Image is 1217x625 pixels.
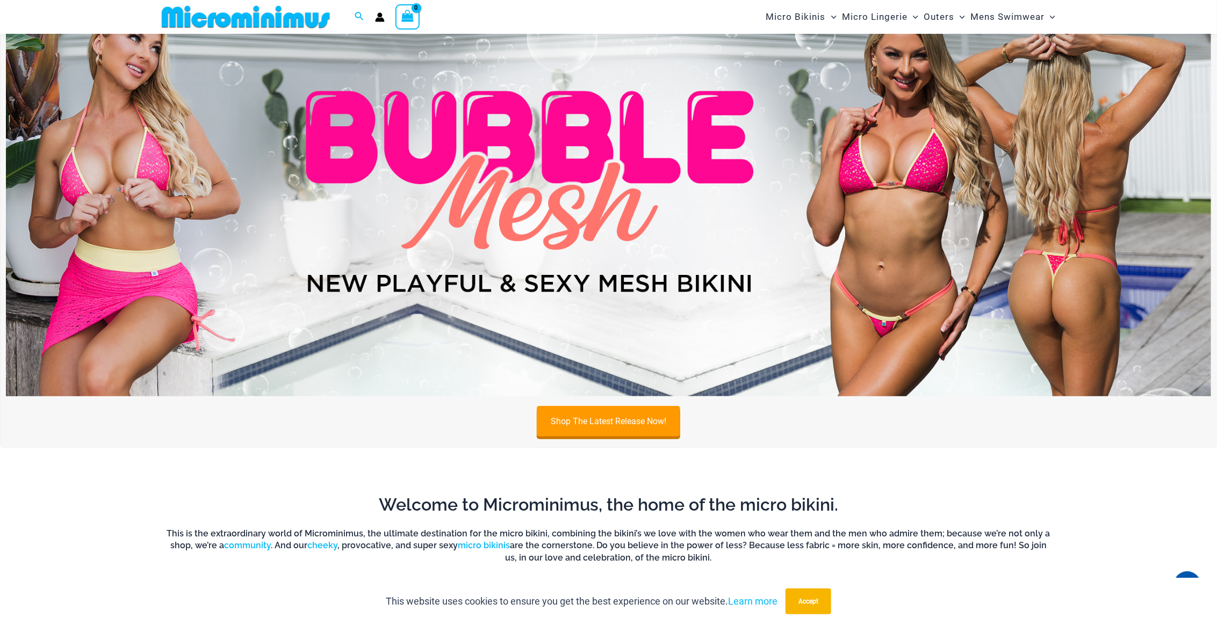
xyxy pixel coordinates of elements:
[458,540,510,550] a: micro bikinis
[307,540,337,550] a: cheeky
[786,588,831,614] button: Accept
[386,593,777,609] p: This website uses cookies to ensure you get the best experience on our website.
[839,3,921,31] a: Micro LingerieMenu ToggleMenu Toggle
[537,406,680,437] a: Shop The Latest Release Now!
[375,12,385,22] a: Account icon link
[766,3,826,31] span: Micro Bikinis
[165,528,1052,564] h6: This is the extraordinary world of Microminimus, the ultimate destination for the micro bikini, c...
[224,540,271,550] a: community
[165,493,1052,516] h2: Welcome to Microminimus, the home of the micro bikini.
[924,3,954,31] span: Outers
[157,5,334,29] img: MM SHOP LOGO FLAT
[842,3,908,31] span: Micro Lingerie
[826,3,837,31] span: Menu Toggle
[921,3,968,31] a: OutersMenu ToggleMenu Toggle
[1045,3,1055,31] span: Menu Toggle
[762,2,1060,32] nav: Site Navigation
[728,595,777,607] a: Learn more
[908,3,918,31] span: Menu Toggle
[395,4,420,29] a: View Shopping Cart, empty
[355,10,364,24] a: Search icon link
[970,3,1045,31] span: Mens Swimwear
[954,3,965,31] span: Menu Toggle
[764,3,839,31] a: Micro BikinisMenu ToggleMenu Toggle
[968,3,1058,31] a: Mens SwimwearMenu ToggleMenu Toggle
